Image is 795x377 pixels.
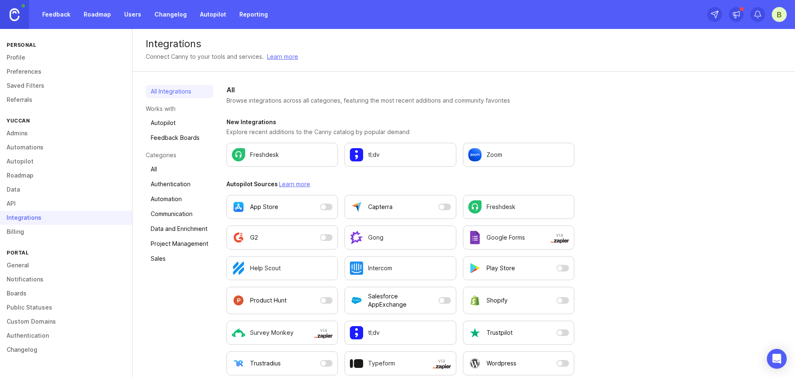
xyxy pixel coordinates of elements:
[314,327,332,339] span: via
[463,287,574,314] button: Shopify is currently disabled as an Autopilot data source. Open a modal to adjust settings.
[487,264,515,272] p: Play Store
[368,151,380,159] p: tl;dv
[250,296,287,305] p: Product Hunt
[267,52,298,61] a: Learn more
[344,256,456,280] a: Configure Intercom settings.
[368,359,395,367] p: Typeform
[250,329,294,337] p: Survey Monkey
[146,237,213,250] a: Project Management
[146,163,213,176] a: All
[344,351,456,375] a: Configure Typeform in a new tab.
[250,203,278,211] p: App Store
[146,222,213,235] a: Data and Enrichment
[487,329,513,337] p: Trustpilot
[226,195,338,219] button: App Store is currently disabled as an Autopilot data source. Open a modal to adjust settings.
[226,128,574,136] p: Explore recent additions to the Canny catalog by popular demand
[463,351,574,375] button: Wordpress is currently disabled as an Autopilot data source. Open a modal to adjust settings.
[226,143,338,167] a: Configure Freshdesk settings.
[463,195,574,219] a: Configure Freshdesk settings.
[463,226,574,250] a: Configure Google Forms in a new tab.
[344,287,456,314] button: Salesforce AppExchange is currently disabled as an Autopilot data source. Open a modal to adjust ...
[250,233,258,242] p: G2
[10,8,19,21] img: Canny Home
[487,359,516,367] p: Wordpress
[146,252,213,265] a: Sales
[226,118,574,126] h3: New Integrations
[226,256,338,280] a: Configure Help Scout settings.
[119,7,146,22] a: Users
[226,85,574,95] h2: All
[772,7,787,22] button: B
[226,180,574,188] h3: Autopilot Sources
[146,116,213,130] a: Autopilot
[146,178,213,191] a: Authentication
[463,256,574,280] button: Play Store is currently disabled as an Autopilot data source. Open a modal to adjust settings.
[368,233,383,242] p: Gong
[149,7,192,22] a: Changelog
[234,7,273,22] a: Reporting
[146,39,782,49] div: Integrations
[551,232,569,243] span: via
[433,364,451,369] img: svg+xml;base64,PHN2ZyB3aWR0aD0iNTAwIiBoZWlnaHQ9IjEzNiIgZmlsbD0ibm9uZSIgeG1sbnM9Imh0dHA6Ly93d3cudz...
[368,203,393,211] p: Capterra
[226,351,338,375] button: Trustradius is currently disabled as an Autopilot data source. Open a modal to adjust settings.
[463,143,574,167] a: Configure Zoom settings.
[195,7,231,22] a: Autopilot
[146,192,213,206] a: Automation
[368,264,392,272] p: Intercom
[146,131,213,144] a: Feedback Boards
[344,226,456,250] a: Configure Gong settings.
[37,7,75,22] a: Feedback
[314,334,332,339] img: svg+xml;base64,PHN2ZyB3aWR0aD0iNTAwIiBoZWlnaHQ9IjEzNiIgZmlsbD0ibm9uZSIgeG1sbnM9Imh0dHA6Ly93d3cudz...
[344,143,456,167] a: Configure tl;dv settings.
[487,296,508,305] p: Shopify
[487,203,516,211] p: Freshdesk
[226,96,574,105] p: Browse integrations across all categories, featuring the most recent additions and community favo...
[146,52,264,61] div: Connect Canny to your tools and services.
[79,7,116,22] a: Roadmap
[368,329,380,337] p: tl;dv
[226,321,338,345] a: Configure Survey Monkey in a new tab.
[344,195,456,219] button: Capterra is currently disabled as an Autopilot data source. Open a modal to adjust settings.
[279,180,310,187] a: Learn more
[146,85,213,98] a: All Integrations
[146,151,213,159] p: Categories
[767,349,787,369] div: Open Intercom Messenger
[433,358,451,369] span: via
[487,233,525,242] p: Google Forms
[250,151,279,159] p: Freshdesk
[368,292,435,309] p: Salesforce AppExchange
[146,105,213,113] p: Works with
[226,287,338,314] button: Product Hunt is currently disabled as an Autopilot data source. Open a modal to adjust settings.
[463,321,574,345] button: Trustpilot is currently disabled as an Autopilot data source. Open a modal to adjust settings.
[551,238,569,243] img: svg+xml;base64,PHN2ZyB3aWR0aD0iNTAwIiBoZWlnaHQ9IjEzNiIgZmlsbD0ibm9uZSIgeG1sbnM9Imh0dHA6Ly93d3cudz...
[250,264,281,272] p: Help Scout
[250,359,281,367] p: Trustradius
[487,151,502,159] p: Zoom
[344,321,456,345] a: Configure tl;dv settings.
[146,207,213,221] a: Communication
[226,226,338,250] button: G2 is currently disabled as an Autopilot data source. Open a modal to adjust settings.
